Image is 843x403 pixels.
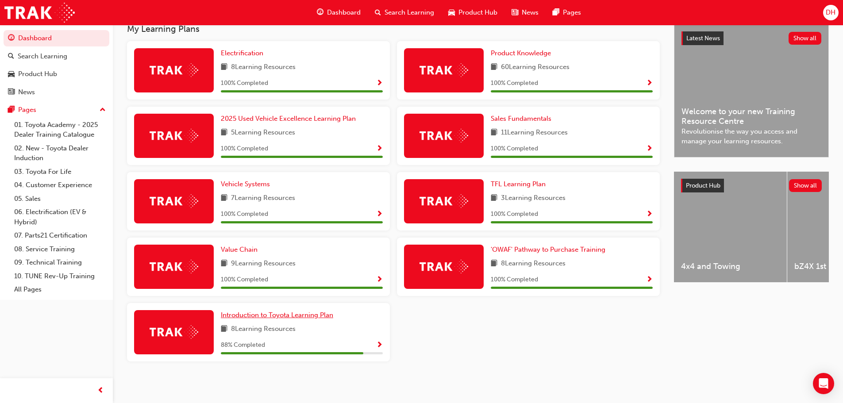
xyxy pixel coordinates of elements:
[4,3,75,23] img: Trak
[646,80,653,88] span: Show Progress
[11,283,109,296] a: All Pages
[18,51,67,61] div: Search Learning
[646,274,653,285] button: Show Progress
[491,62,497,73] span: book-icon
[11,229,109,242] a: 07. Parts21 Certification
[100,104,106,116] span: up-icon
[221,209,268,219] span: 100 % Completed
[4,48,109,65] a: Search Learning
[310,4,368,22] a: guage-iconDashboard
[546,4,588,22] a: pages-iconPages
[11,165,109,179] a: 03. Toyota For Life
[441,4,504,22] a: car-iconProduct Hub
[686,35,720,42] span: Latest News
[420,260,468,273] img: Trak
[376,340,383,351] button: Show Progress
[18,105,36,115] div: Pages
[491,180,546,188] span: TFL Learning Plan
[420,129,468,142] img: Trak
[221,246,258,253] span: Value Chain
[376,274,383,285] button: Show Progress
[18,87,35,97] div: News
[221,144,268,154] span: 100 % Completed
[789,32,822,45] button: Show all
[681,107,821,127] span: Welcome to your new Training Resource Centre
[8,88,15,96] span: news-icon
[501,258,566,269] span: 8 Learning Resources
[646,143,653,154] button: Show Progress
[491,114,555,124] a: Sales Fundamentals
[221,245,261,255] a: Value Chain
[150,260,198,273] img: Trak
[681,127,821,146] span: Revolutionise the way you access and manage your learning resources.
[491,49,551,57] span: Product Knowledge
[8,70,15,78] span: car-icon
[11,269,109,283] a: 10. TUNE Rev-Up Training
[231,62,296,73] span: 8 Learning Resources
[4,102,109,118] button: Pages
[8,106,15,114] span: pages-icon
[553,7,559,18] span: pages-icon
[491,245,609,255] a: 'OWAF' Pathway to Purchase Training
[681,31,821,46] a: Latest NewsShow all
[150,63,198,77] img: Trak
[563,8,581,18] span: Pages
[368,4,441,22] a: search-iconSearch Learning
[376,143,383,154] button: Show Progress
[420,63,468,77] img: Trak
[8,53,14,61] span: search-icon
[376,211,383,219] span: Show Progress
[4,30,109,46] a: Dashboard
[221,324,227,335] span: book-icon
[4,28,109,102] button: DashboardSearch LearningProduct HubNews
[448,7,455,18] span: car-icon
[221,114,359,124] a: 2025 Used Vehicle Excellence Learning Plan
[458,8,497,18] span: Product Hub
[18,69,57,79] div: Product Hub
[221,310,337,320] a: Introduction to Toyota Learning Plan
[376,145,383,153] span: Show Progress
[504,4,546,22] a: news-iconNews
[221,115,356,123] span: 2025 Used Vehicle Excellence Learning Plan
[327,8,361,18] span: Dashboard
[491,246,605,253] span: 'OWAF' Pathway to Purchase Training
[491,275,538,285] span: 100 % Completed
[491,193,497,204] span: book-icon
[491,258,497,269] span: book-icon
[11,256,109,269] a: 09. Technical Training
[491,179,549,189] a: TFL Learning Plan
[789,179,822,192] button: Show all
[674,24,829,157] a: Latest NewsShow allWelcome to your new Training Resource CentreRevolutionise the way you access a...
[681,261,780,272] span: 4x4 and Towing
[221,258,227,269] span: book-icon
[231,258,296,269] span: 9 Learning Resources
[11,178,109,192] a: 04. Customer Experience
[231,127,295,138] span: 5 Learning Resources
[823,5,839,20] button: DH
[646,145,653,153] span: Show Progress
[646,211,653,219] span: Show Progress
[491,209,538,219] span: 100 % Completed
[376,342,383,349] span: Show Progress
[681,179,822,193] a: Product HubShow all
[221,179,273,189] a: Vehicle Systems
[674,172,787,282] a: 4x4 and Towing
[385,8,434,18] span: Search Learning
[221,127,227,138] span: book-icon
[646,276,653,284] span: Show Progress
[4,66,109,82] a: Product Hub
[491,48,554,58] a: Product Knowledge
[8,35,15,42] span: guage-icon
[221,62,227,73] span: book-icon
[491,144,538,154] span: 100 % Completed
[686,182,720,189] span: Product Hub
[376,78,383,89] button: Show Progress
[221,49,263,57] span: Electrification
[11,242,109,256] a: 08. Service Training
[491,78,538,88] span: 100 % Completed
[501,193,566,204] span: 3 Learning Resources
[221,78,268,88] span: 100 % Completed
[501,127,568,138] span: 11 Learning Resources
[491,127,497,138] span: book-icon
[317,7,323,18] span: guage-icon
